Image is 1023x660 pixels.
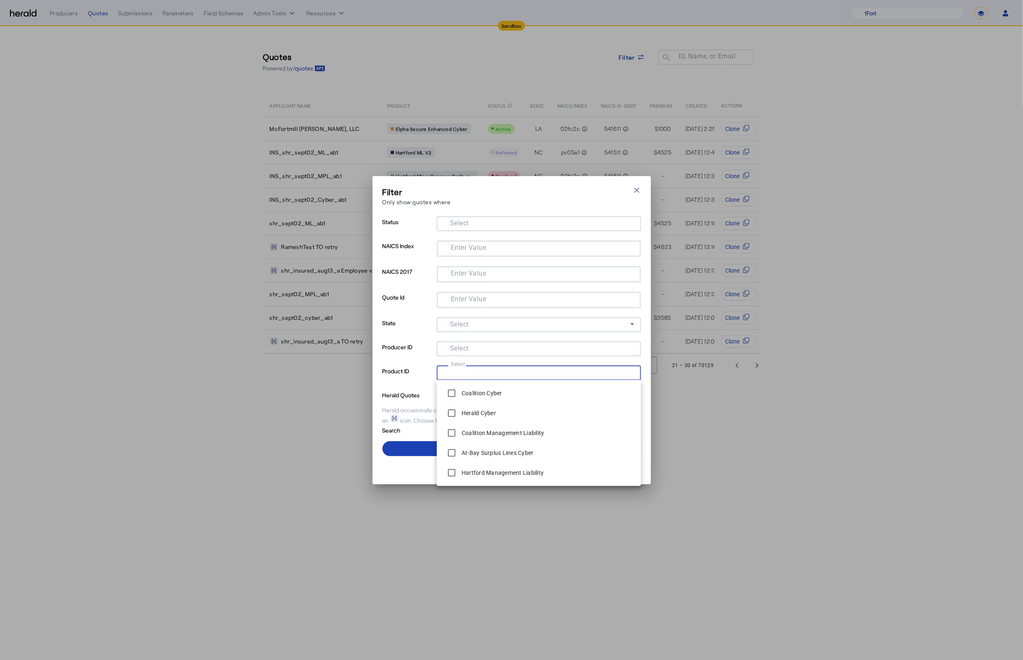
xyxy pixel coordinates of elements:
p: Quote Id [382,292,433,317]
button: Apply Filters [382,441,641,456]
p: NAICS Index [382,240,433,266]
label: Coalition Management Liability [460,429,544,437]
mat-chip-grid: Selection [444,268,634,278]
h3: Filter [382,186,451,198]
p: Status [382,216,433,240]
mat-label: Select [451,361,465,367]
p: Producer ID [382,341,433,365]
label: Herald Cyber [460,409,496,417]
label: Hartford Management Liability [460,469,544,477]
p: Product ID [382,365,433,389]
p: Herald Quotes [382,389,447,399]
mat-label: Enter Value [451,244,486,251]
mat-chip-grid: Selection [444,243,634,253]
p: Only show quotes where [382,198,451,206]
mat-label: Select [450,344,469,352]
button: Clear All Filters [382,459,641,474]
mat-label: Select [450,320,469,328]
mat-label: Select [450,219,469,227]
p: Search [382,425,447,435]
p: State [382,317,433,341]
p: NAICS 2017 [382,266,433,292]
mat-chip-grid: Selection [443,218,634,228]
mat-label: Enter Value [451,295,486,303]
mat-label: Enter Value [451,269,486,277]
mat-chip-grid: Selection [443,343,634,353]
mat-chip-grid: Selection [444,294,634,304]
label: Coalition Cyber [460,389,502,397]
div: Herald occasionally creates quotes on your behalf for testing purposes, which will be shown with ... [382,406,641,425]
label: At-Bay Surplus Lines Cyber [460,449,534,457]
mat-chip-grid: Selection [443,367,634,377]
